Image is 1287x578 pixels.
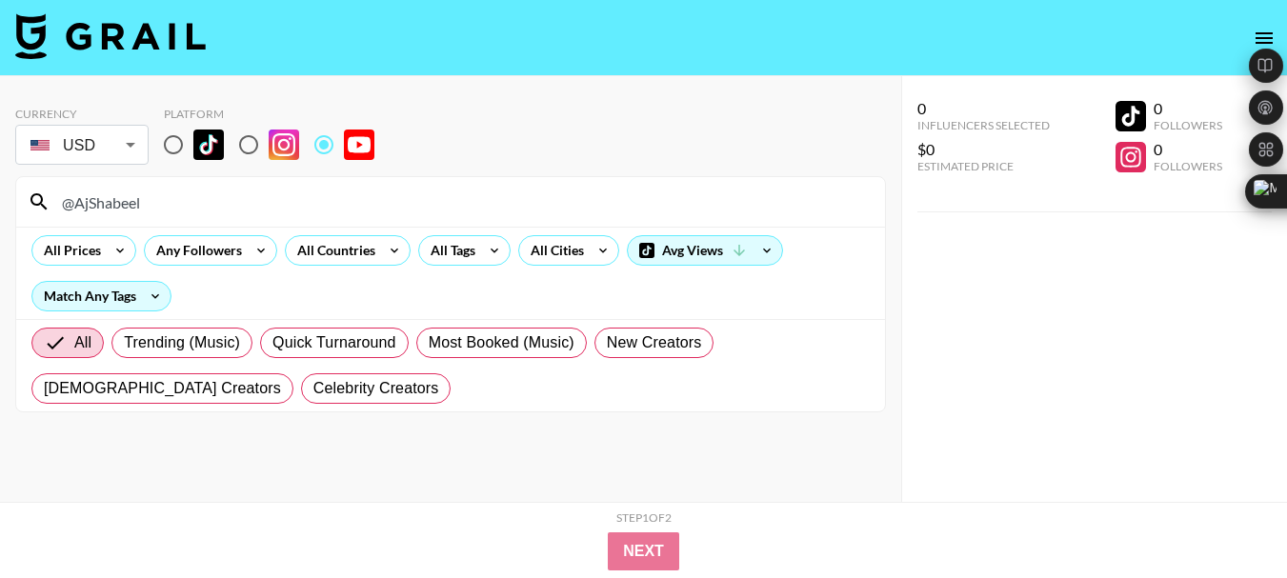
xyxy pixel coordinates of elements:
[313,377,439,400] span: Celebrity Creators
[272,331,396,354] span: Quick Turnaround
[1154,140,1222,159] div: 0
[193,130,224,160] img: TikTok
[616,510,672,525] div: Step 1 of 2
[419,236,479,265] div: All Tags
[344,130,374,160] img: YouTube
[15,13,206,59] img: Grail Talent
[164,107,390,121] div: Platform
[1245,19,1283,57] button: open drawer
[124,331,240,354] span: Trending (Music)
[50,187,874,217] input: Search by User Name
[917,159,1050,173] div: Estimated Price
[917,118,1050,132] div: Influencers Selected
[32,236,105,265] div: All Prices
[145,236,246,265] div: Any Followers
[1154,159,1222,173] div: Followers
[32,282,171,310] div: Match Any Tags
[19,129,145,162] div: USD
[608,532,679,570] button: Next
[286,236,379,265] div: All Countries
[44,377,281,400] span: [DEMOGRAPHIC_DATA] Creators
[1192,483,1264,555] iframe: Drift Widget Chat Controller
[519,236,588,265] div: All Cities
[1154,118,1222,132] div: Followers
[628,236,782,265] div: Avg Views
[429,331,574,354] span: Most Booked (Music)
[607,331,702,354] span: New Creators
[15,107,149,121] div: Currency
[1154,99,1222,118] div: 0
[74,331,91,354] span: All
[917,140,1050,159] div: $0
[269,130,299,160] img: Instagram
[917,99,1050,118] div: 0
